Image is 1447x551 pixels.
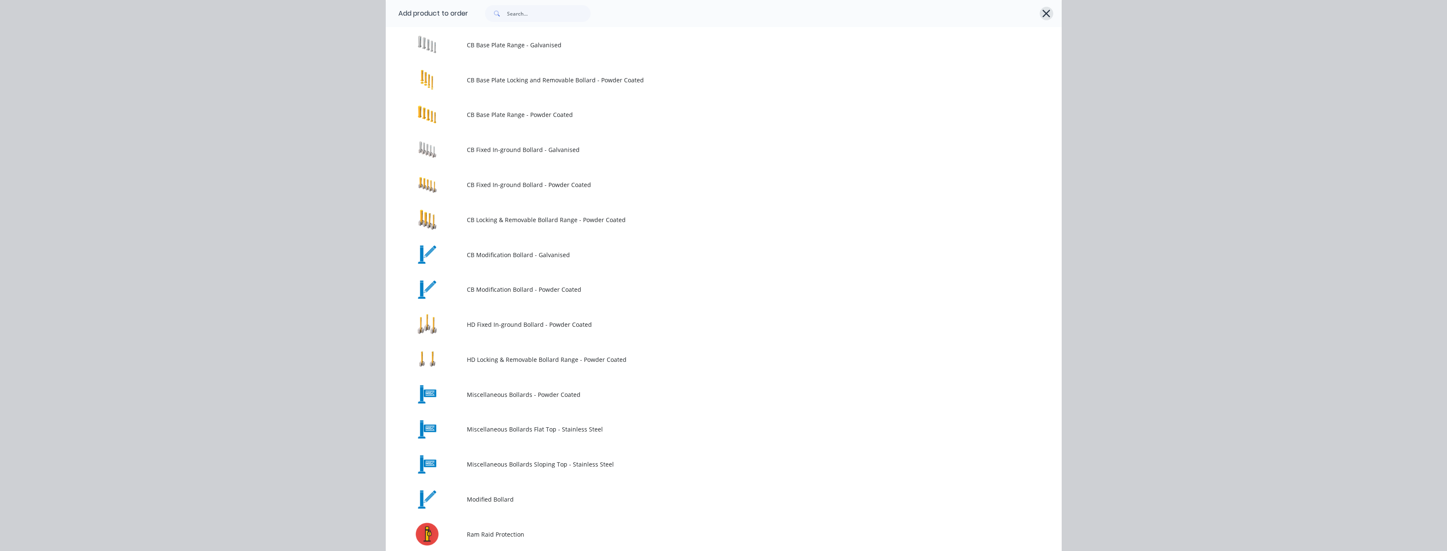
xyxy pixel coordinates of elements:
span: Modified Bollard [467,495,943,504]
span: CB Base Plate Locking and Removable Bollard - Powder Coated [467,76,943,84]
span: Miscellaneous Bollards Sloping Top - Stainless Steel [467,460,943,469]
span: CB Modification Bollard - Powder Coated [467,285,943,294]
span: CB Modification Bollard - Galvanised [467,250,943,259]
span: CB Fixed In-ground Bollard - Galvanised [467,145,943,154]
span: CB Fixed In-ground Bollard - Powder Coated [467,180,943,189]
span: CB Base Plate Range - Powder Coated [467,110,943,119]
span: HD Fixed In-ground Bollard - Powder Coated [467,320,943,329]
span: HD Locking & Removable Bollard Range - Powder Coated [467,355,943,364]
span: Miscellaneous Bollards - Powder Coated [467,390,943,399]
span: Ram Raid Protection [467,530,943,539]
span: CB Base Plate Range - Galvanised [467,41,943,49]
span: Miscellaneous Bollards Flat Top - Stainless Steel [467,425,943,434]
input: Search... [507,5,591,22]
span: CB Locking & Removable Bollard Range - Powder Coated [467,215,943,224]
